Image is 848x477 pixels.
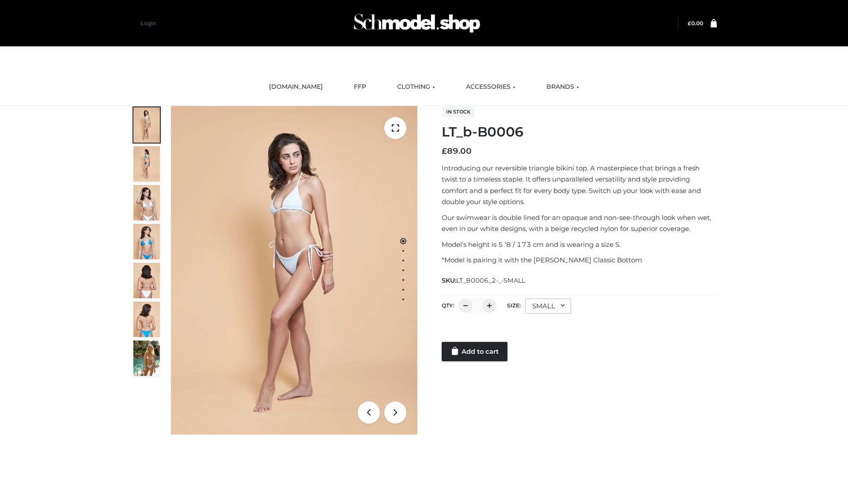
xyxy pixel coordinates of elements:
[133,107,160,143] img: ArielClassicBikiniTop_CloudNine_AzureSky_OW114ECO_1-scaled.jpg
[262,77,329,97] a: [DOMAIN_NAME]
[133,224,160,259] img: ArielClassicBikiniTop_CloudNine_AzureSky_OW114ECO_4-scaled.jpg
[347,77,373,97] a: FFP
[140,20,156,26] a: Login
[442,302,454,309] label: QTY:
[525,299,571,314] div: SMALL
[442,239,717,250] p: Model’s height is 5 ‘8 / 173 cm and is wearing a size S.
[688,20,703,26] a: £0.00
[442,254,717,266] p: *Model is pairing it with the [PERSON_NAME] Classic Bottom
[442,124,717,140] h1: LT_b-B0006
[133,341,160,376] img: Arieltop_CloudNine_AzureSky2.jpg
[442,163,717,208] p: Introducing our reversible triangle bikini top. A masterpiece that brings a fresh twist to a time...
[171,106,417,435] img: ArielClassicBikiniTop_CloudNine_AzureSky_OW114ECO_1
[456,276,525,284] span: LT_B0006_2-_-SMALL
[688,20,703,26] bdi: 0.00
[442,106,475,117] span: In stock
[133,185,160,220] img: ArielClassicBikiniTop_CloudNine_AzureSky_OW114ECO_3-scaled.jpg
[442,146,472,156] bdi: 89.00
[442,146,447,156] span: £
[688,20,691,26] span: £
[507,302,521,309] label: Size:
[133,146,160,182] img: ArielClassicBikiniTop_CloudNine_AzureSky_OW114ECO_2-scaled.jpg
[442,275,526,286] span: SKU:
[133,263,160,298] img: ArielClassicBikiniTop_CloudNine_AzureSky_OW114ECO_7-scaled.jpg
[540,77,586,97] a: BRANDS
[459,77,522,97] a: ACCESSORIES
[133,302,160,337] img: ArielClassicBikiniTop_CloudNine_AzureSky_OW114ECO_8-scaled.jpg
[390,77,442,97] a: CLOTHING
[442,212,717,235] p: Our swimwear is double lined for an opaque and non-see-through look when wet, even in our white d...
[442,342,507,361] a: Add to cart
[351,6,483,41] img: Schmodel Admin 964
